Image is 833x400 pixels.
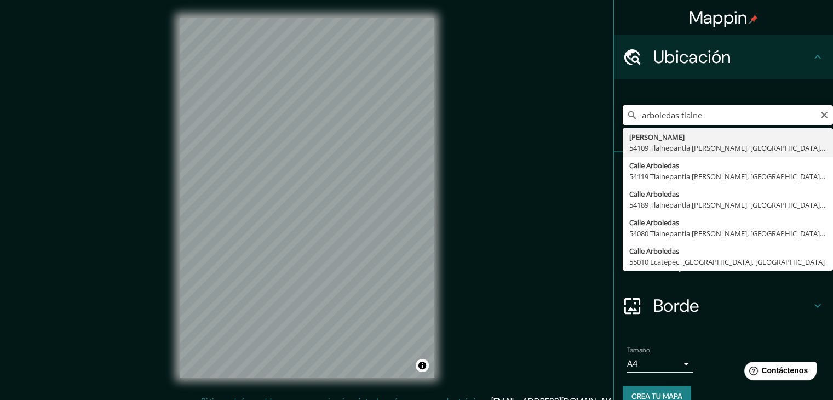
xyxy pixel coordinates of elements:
div: Patas [614,152,833,196]
img: pin-icon.png [749,15,758,24]
button: Activar o desactivar atribución [416,359,429,372]
button: Claro [820,109,829,119]
font: Calle Arboledas [629,218,679,227]
font: 55010 Ecatepec, [GEOGRAPHIC_DATA], [GEOGRAPHIC_DATA] [629,257,825,267]
font: A4 [627,358,638,369]
font: Tamaño [627,346,650,355]
font: [PERSON_NAME] [629,132,685,142]
input: Elige tu ciudad o zona [623,105,833,125]
font: Calle Arboledas [629,246,679,256]
font: Borde [653,294,699,317]
div: Borde [614,284,833,328]
canvas: Mapa [180,18,434,378]
div: Disposición [614,240,833,284]
font: Calle Arboledas [629,161,679,170]
div: Estilo [614,196,833,240]
font: Mappin [689,6,748,29]
div: Ubicación [614,35,833,79]
div: A4 [627,355,693,373]
iframe: Lanzador de widgets de ayuda [736,357,821,388]
font: Ubicación [653,45,731,68]
font: Calle Arboledas [629,189,679,199]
